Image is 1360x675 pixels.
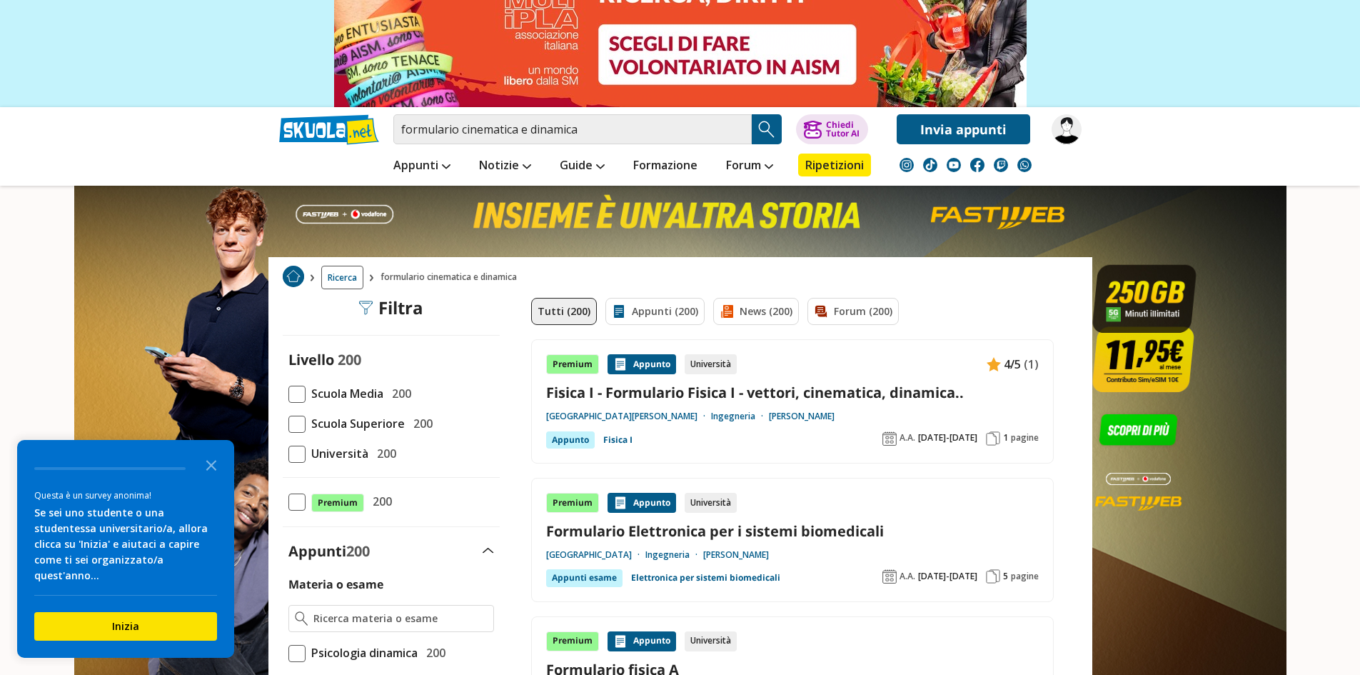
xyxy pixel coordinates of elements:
img: Cerca appunti, riassunti o versioni [756,119,777,140]
img: Appunti contenuto [613,357,628,371]
div: Premium [546,493,599,513]
span: 200 [367,492,392,511]
div: Appunti esame [546,569,623,586]
img: instagram [900,158,914,172]
button: Inizia [34,612,217,641]
span: [DATE]-[DATE] [918,571,977,582]
span: 200 [346,541,370,561]
div: Survey [17,440,234,658]
span: 5 [1003,571,1008,582]
label: Livello [288,350,334,369]
img: Anno accademico [882,431,897,446]
span: 200 [386,384,411,403]
span: Premium [311,494,364,512]
a: [GEOGRAPHIC_DATA][PERSON_NAME] [546,411,711,422]
a: Ingegneria [711,411,769,422]
a: [GEOGRAPHIC_DATA] [546,549,645,561]
a: Formulario Elettronica per i sistemi biomedicali [546,521,1039,541]
a: Forum (200) [807,298,899,325]
img: WhatsApp [1017,158,1032,172]
div: Appunto [608,631,676,651]
img: facebook [970,158,984,172]
a: Formazione [630,154,701,179]
img: Appunti filtro contenuto [612,304,626,319]
img: Ricerca materia o esame [295,611,308,626]
span: 4/5 [1004,355,1021,374]
a: Elettronica per sistemi biomedicali [631,569,780,586]
div: Premium [546,631,599,651]
div: Università [685,354,737,374]
a: Guide [556,154,608,179]
span: Università [306,444,368,463]
a: Tutti (200) [531,298,597,325]
img: Anno accademico [882,569,897,584]
div: Premium [546,354,599,374]
a: [PERSON_NAME] [769,411,835,422]
a: News (200) [713,298,799,325]
a: Fisica I - Formulario Fisica I - vettori, cinematica, dinamica.. [546,383,1039,402]
span: A.A. [900,432,915,444]
div: Appunto [608,354,676,374]
span: [DATE]-[DATE] [918,432,977,444]
a: Invia appunti [897,114,1030,144]
div: Università [685,493,737,513]
span: 200 [338,350,361,369]
img: Appunti contenuto [613,634,628,649]
span: pagine [1011,432,1039,444]
span: A.A. [900,571,915,582]
a: Ripetizioni [798,154,871,176]
div: Appunto [608,493,676,513]
div: Filtra [358,298,423,318]
div: Università [685,631,737,651]
div: Questa è un survey anonima! [34,489,217,502]
div: Appunto [546,431,595,449]
img: Appunti contenuto [987,357,1001,371]
img: Appunti contenuto [613,496,628,510]
span: Scuola Media [306,384,383,403]
img: News filtro contenuto [720,304,734,319]
a: Appunti [390,154,454,179]
label: Appunti [288,541,370,561]
a: Appunti (200) [605,298,705,325]
span: 200 [371,444,396,463]
span: 200 [420,644,445,662]
span: 200 [408,414,433,433]
button: ChiediTutor AI [796,114,868,144]
img: Home [283,266,304,287]
input: Cerca appunti, riassunti o versioni [393,114,752,144]
img: tiktok [923,158,937,172]
a: Notizie [475,154,535,179]
a: Forum [722,154,777,179]
a: [PERSON_NAME] [703,549,769,561]
label: Materia o esame [288,576,383,592]
img: Forum filtro contenuto [814,304,828,319]
img: youtube [947,158,961,172]
img: Filtra filtri mobile [358,301,373,315]
span: 1 [1003,432,1008,444]
input: Ricerca materia o esame [313,611,487,626]
span: pagine [1011,571,1039,582]
button: Search Button [752,114,782,144]
a: Home [283,266,304,289]
a: Ricerca [321,266,363,289]
span: (1) [1024,355,1039,374]
a: Ingegneria [645,549,703,561]
img: Teffo2 [1052,114,1082,144]
div: Se sei uno studente o una studentessa universitario/a, allora clicca su 'Inizia' e aiutaci a capi... [34,505,217,584]
img: twitch [994,158,1008,172]
a: Fisica I [603,431,633,449]
img: Pagine [986,431,1000,446]
button: Close the survey [197,450,226,479]
span: Scuola Superiore [306,414,405,433]
img: Apri e chiudi sezione [483,548,494,554]
div: Chiedi Tutor AI [826,121,860,138]
span: formulario cinematica e dinamica [381,266,523,289]
span: Psicologia dinamica [306,644,418,662]
img: Pagine [986,569,1000,584]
